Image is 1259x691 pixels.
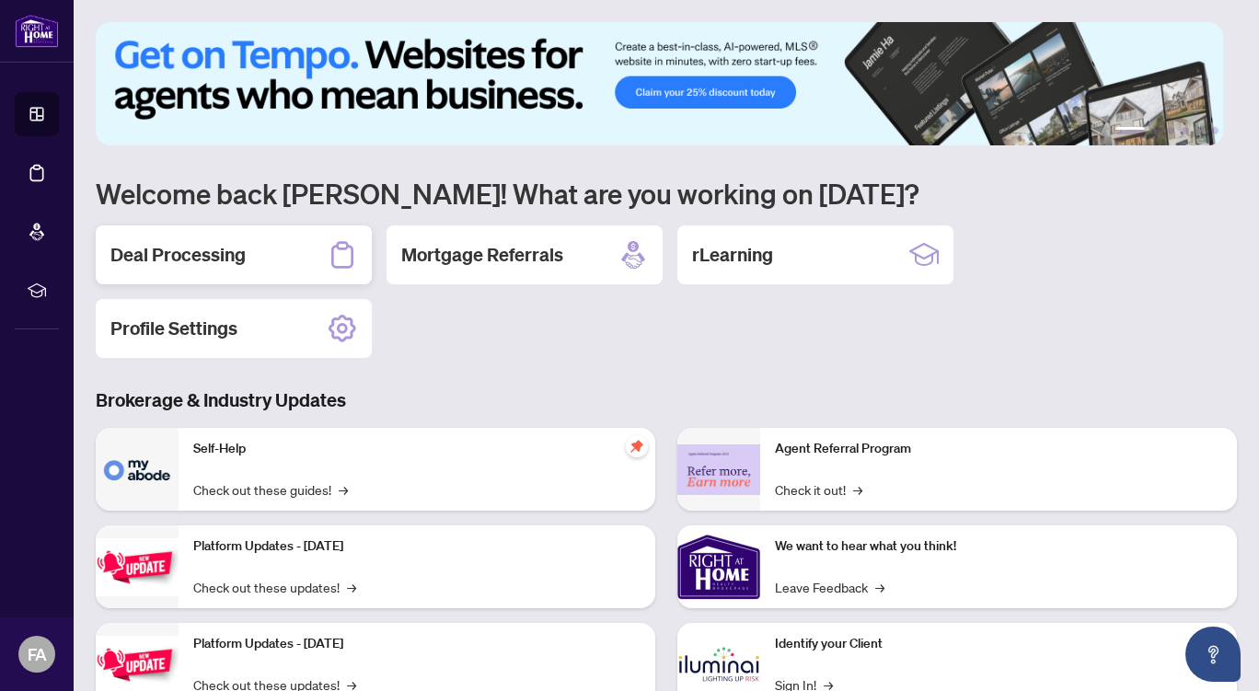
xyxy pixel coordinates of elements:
img: logo [15,14,59,48]
img: Self-Help [96,428,179,511]
button: 2 [1152,127,1160,134]
h2: Mortgage Referrals [401,242,563,268]
img: We want to hear what you think! [677,525,760,608]
p: Agent Referral Program [775,439,1222,459]
button: Open asap [1185,627,1241,682]
span: FA [28,641,47,667]
h2: Profile Settings [110,316,237,341]
button: 6 [1211,127,1219,134]
img: Platform Updates - July 21, 2025 [96,538,179,596]
button: 1 [1115,127,1145,134]
span: pushpin [626,435,648,457]
a: Check it out!→ [775,479,862,500]
span: → [347,577,356,597]
h2: Deal Processing [110,242,246,268]
a: Check out these guides!→ [193,479,348,500]
a: Check out these updates!→ [193,577,356,597]
p: Self-Help [193,439,641,459]
button: 5 [1196,127,1204,134]
img: Slide 0 [96,22,1223,145]
p: Platform Updates - [DATE] [193,536,641,557]
span: → [875,577,884,597]
img: Agent Referral Program [677,444,760,495]
p: We want to hear what you think! [775,536,1222,557]
span: → [339,479,348,500]
button: 3 [1167,127,1174,134]
h3: Brokerage & Industry Updates [96,387,1237,413]
p: Platform Updates - [DATE] [193,634,641,654]
a: Leave Feedback→ [775,577,884,597]
h2: rLearning [692,242,773,268]
span: → [853,479,862,500]
button: 4 [1182,127,1189,134]
h1: Welcome back [PERSON_NAME]! What are you working on [DATE]? [96,176,1237,211]
p: Identify your Client [775,634,1222,654]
